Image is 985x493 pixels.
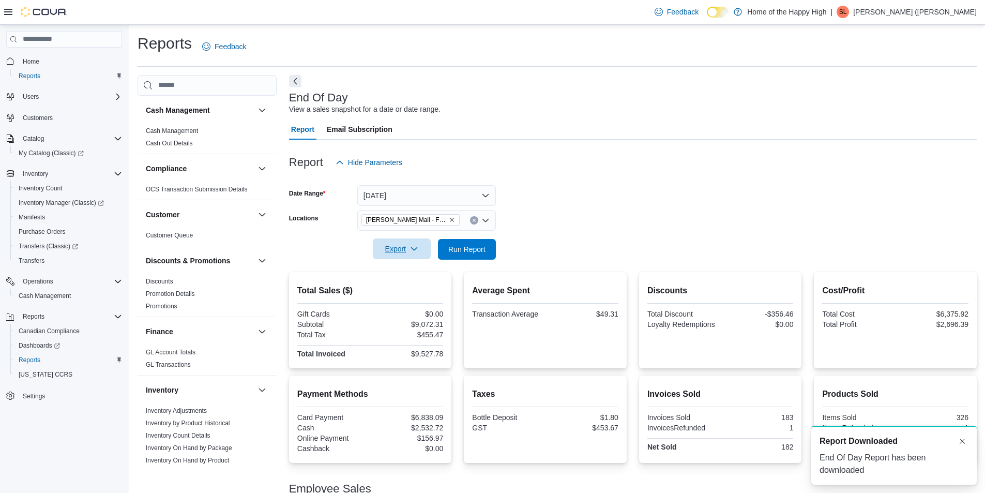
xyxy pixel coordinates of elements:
div: Cashback [297,444,368,453]
h3: Compliance [146,163,187,174]
span: Email Subscription [327,119,392,140]
span: Transfers [14,255,122,267]
label: Date Range [289,189,326,198]
span: Inventory On Hand by Package [146,444,232,452]
span: Home [19,55,122,68]
button: Finance [146,326,254,337]
h3: Customer [146,210,179,220]
div: $9,527.78 [372,350,443,358]
a: Inventory by Product Historical [146,420,230,427]
span: Customers [23,114,53,122]
h3: Report [289,156,323,169]
div: View a sales snapshot for a date or date range. [289,104,441,115]
button: Manifests [10,210,126,225]
button: Cash Management [256,104,268,116]
span: Inventory Count Details [146,431,210,440]
button: Customers [2,110,126,125]
span: Inventory Manager (Classic) [14,197,122,209]
a: Canadian Compliance [14,325,84,337]
span: Washington CCRS [14,368,122,381]
span: Feedback [667,7,699,17]
a: OCS Transaction Submission Details [146,186,248,193]
button: Cash Management [10,289,126,303]
span: Reports [19,356,40,364]
span: Customers [19,111,122,124]
a: My Catalog (Classic) [10,146,126,160]
span: OCS Transaction Submission Details [146,185,248,193]
button: Operations [2,274,126,289]
button: Catalog [2,131,126,146]
button: Canadian Compliance [10,324,126,338]
button: Hide Parameters [331,152,406,173]
span: Manifests [14,211,122,223]
button: Users [2,89,126,104]
button: Inventory Count [10,181,126,196]
a: Discounts [146,278,173,285]
span: Promotions [146,302,177,310]
label: Locations [289,214,319,222]
a: Inventory Count Details [146,432,210,439]
img: Cova [21,7,67,17]
span: Dashboards [19,341,60,350]
div: Gift Cards [297,310,368,318]
a: Purchase Orders [14,226,70,238]
button: [US_STATE] CCRS [10,367,126,382]
div: Cash [297,424,368,432]
div: $2,532.72 [372,424,443,432]
h3: Discounts & Promotions [146,256,230,266]
a: Customers [19,112,57,124]
div: Sean (Lucas) Wilton [837,6,849,18]
a: Dashboards [10,338,126,353]
span: Inventory [23,170,48,178]
h2: Total Sales ($) [297,285,444,297]
div: $0.00 [372,444,443,453]
div: Bottle Deposit [472,413,543,422]
span: Canadian Compliance [19,327,80,335]
span: Cash Management [146,127,198,135]
span: Cash Management [14,290,122,302]
button: Dismiss toast [956,435,968,447]
span: Inventory Manager (Classic) [19,199,104,207]
a: Transfers (Classic) [10,239,126,253]
button: Customer [256,208,268,221]
button: Remove Stettler - Stettler Mall - Fire & Flower from selection in this group [449,217,455,223]
button: Cash Management [146,105,254,115]
h2: Products Sold [822,388,968,400]
span: Export [379,238,425,259]
div: $156.97 [372,434,443,442]
div: $2,696.39 [898,320,968,328]
div: 1 [722,424,793,432]
span: Cash Management [19,292,71,300]
span: Discounts [146,277,173,286]
div: $9,072.31 [372,320,443,328]
span: Report Downloaded [820,435,898,447]
nav: Complex example [6,50,122,430]
button: Purchase Orders [10,225,126,239]
div: Total Tax [297,331,368,339]
a: Promotion Details [146,290,195,297]
button: Reports [10,69,126,83]
div: $49.31 [548,310,618,318]
span: My Catalog (Classic) [14,147,122,159]
a: GL Account Totals [146,349,195,356]
span: Dashboards [14,339,122,352]
div: Finance [138,346,277,375]
div: GST [472,424,543,432]
span: Settings [23,392,45,400]
button: Home [2,54,126,69]
button: Open list of options [481,216,490,225]
div: Total Profit [822,320,893,328]
div: $0.00 [722,320,793,328]
span: Inventory [19,168,122,180]
p: [PERSON_NAME] ([PERSON_NAME] [853,6,977,18]
span: Reports [19,72,40,80]
button: Discounts & Promotions [146,256,254,266]
a: Home [19,55,43,68]
div: Online Payment [297,434,368,442]
a: Inventory Adjustments [146,407,207,414]
span: Reports [14,354,122,366]
div: Notification [820,435,968,447]
button: Discounts & Promotions [256,255,268,267]
span: Reports [19,310,122,323]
